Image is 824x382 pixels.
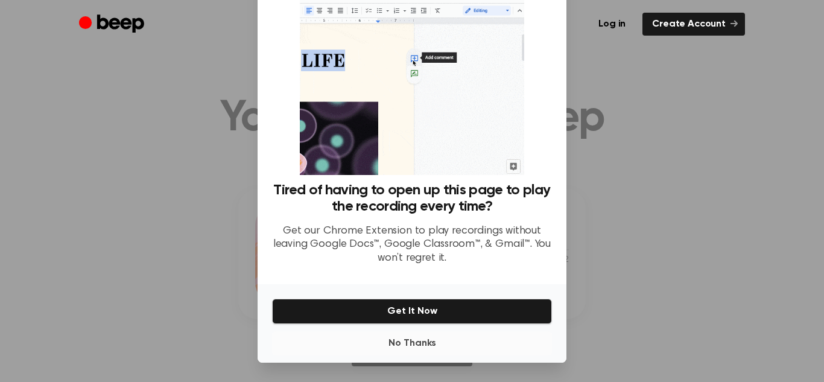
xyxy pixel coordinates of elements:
[272,224,552,266] p: Get our Chrome Extension to play recordings without leaving Google Docs™, Google Classroom™, & Gm...
[79,13,147,36] a: Beep
[642,13,745,36] a: Create Account
[272,299,552,324] button: Get It Now
[272,182,552,215] h3: Tired of having to open up this page to play the recording every time?
[589,13,635,36] a: Log in
[272,331,552,355] button: No Thanks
